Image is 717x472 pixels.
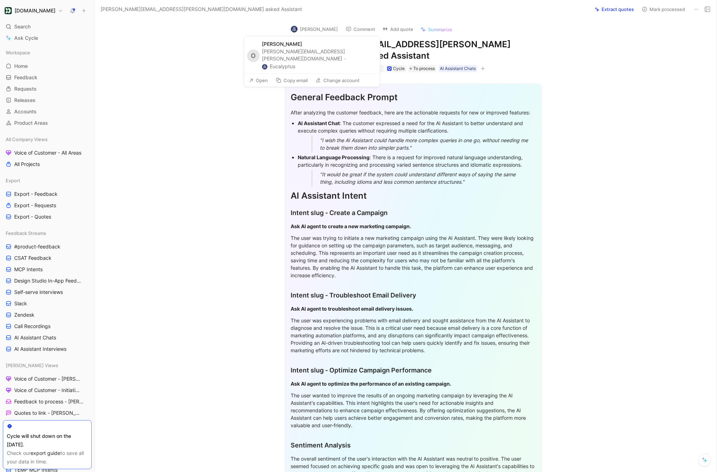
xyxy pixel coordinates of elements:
div: · [344,55,346,62]
span: Workspace [6,49,30,56]
span: Requests [14,85,37,92]
span: Quotes to link - [PERSON_NAME] [14,409,82,417]
a: Ask Cycle [3,33,92,43]
a: Quotes to link - [PERSON_NAME] [3,408,92,418]
button: Add quote [379,24,416,34]
span: AI Assistant Chats [14,334,56,341]
span: AI Assistant Interviews [14,345,66,353]
img: eucalyptusmed.com [262,64,268,70]
div: ExportExport - FeedbackExport - RequestsExport - Quotes [3,175,92,222]
a: [PERSON_NAME] - Projects [3,419,92,430]
a: Requests [3,84,92,94]
button: Summarize [417,25,455,34]
a: AI Assistant Chats [3,332,92,343]
span: Feedback Streams [6,230,46,237]
span: Feedback [14,74,37,81]
button: Mark processed [638,4,688,14]
div: The user was trying to initiate a new marketing campaign using the AI Assistant. They were likely... [291,234,536,279]
button: Copy email [273,75,311,85]
span: Accounts [14,108,37,115]
a: MCP Intents [3,264,92,275]
span: Zendesk [14,311,34,318]
div: Export [3,175,92,186]
a: Accounts [3,106,92,117]
div: Intent slug - Optimize Campaign Performance [291,365,536,375]
div: [PERSON_NAME] Views [3,360,92,371]
span: Export - Quotes [14,213,51,220]
span: CSAT Feedback [14,254,52,262]
a: Export - Feedback [3,189,92,199]
div: Check our to save all your data in time. [7,449,88,466]
div: AI Assistant Intent [291,189,536,202]
h1: [DOMAIN_NAME] [15,7,55,14]
div: The user was experiencing problems with email delivery and sought assistance from the AI Assistan... [291,317,536,354]
a: Slack [3,298,92,309]
div: Feedback Streams#product-feedbackCSAT FeedbackMCP IntentsDesign Studio In-App FeedbackSelf-serve ... [3,228,92,354]
strong: Ask AI agent to optimize the performance of an existing campaign. [291,381,451,387]
a: Zendesk [3,310,92,320]
img: Customer.io [5,7,12,14]
a: Voice of Customer - All Areas [3,147,92,158]
span: Export - Feedback [14,191,58,198]
a: export guide [31,450,60,456]
span: All Projects [14,161,40,168]
div: To process [408,65,436,72]
span: Ask Cycle [14,34,38,42]
div: General Feedback Prompt [291,91,536,104]
a: Design Studio In-App Feedback [3,275,92,286]
span: Self-serve interviews [14,289,63,296]
a: Releases [3,95,92,106]
span: MCP Intents [14,266,43,273]
strong: Natural Language Processing [298,154,370,160]
div: [PERSON_NAME][EMAIL_ADDRESS][PERSON_NAME][DOMAIN_NAME] [262,48,376,71]
div: Cycle [393,65,405,72]
button: Change account [312,75,363,85]
div: "I wish the AI Assistant could handle more complex queries in one go, without needing me to break... [320,136,531,151]
button: Comment [343,24,378,34]
span: Summarize [428,26,452,33]
button: Extract quotes [592,4,637,14]
a: Export - Quotes [3,211,92,222]
div: : The customer expressed a need for the AI Assistant to better understand and execute complex que... [298,119,536,134]
img: logo [291,26,298,33]
a: Voice of Customer - Initiatives [3,385,92,396]
span: Home [14,63,28,70]
div: Feedback Streams [3,228,92,238]
span: Product Areas [14,119,48,127]
div: "It would be great if the system could understand different ways of saying the same thing, includ... [320,171,531,186]
button: logo[PERSON_NAME] [287,24,341,34]
a: Call Recordings [3,321,92,332]
a: AI Assistant Interviews [3,344,92,354]
strong: AI Assistant Chat [298,120,340,126]
span: Voice of Customer - All Areas [14,149,81,156]
span: [PERSON_NAME] Views [6,362,58,369]
span: Search [14,22,31,31]
div: The user wanted to improve the results of an ongoing marketing campaign by leveraging the AI Assi... [291,392,536,429]
a: #product-feedback [3,241,92,252]
div: Sentiment Analysis [291,440,536,450]
span: All Company Views [6,136,48,143]
span: Export [6,177,20,184]
div: After analyzing the customer feedback, here are the actionable requests for new or improved featu... [291,109,536,116]
strong: Ask AI agent to troubleshoot email delivery issues. [291,306,413,312]
button: Eucalyptus [262,62,295,71]
button: Customer.io[DOMAIN_NAME] [3,6,65,16]
div: : There is a request for improved natural language understanding, particularly in recognizing and... [298,154,536,168]
div: AI Assistant Chats [440,65,476,72]
div: Intent slug - Create a Campaign [291,208,536,218]
span: To process [413,65,435,72]
span: Call Recordings [14,323,50,330]
span: Voice of Customer - [PERSON_NAME] [14,375,83,382]
div: All Company ViewsVoice of Customer - All AreasAll Projects [3,134,92,170]
a: All Projects [3,159,92,170]
div: All Company Views [3,134,92,145]
a: CSAT Feedback [3,253,92,263]
a: Export - Requests [3,200,92,211]
button: Open [246,75,271,85]
h1: [PERSON_NAME][EMAIL_ADDRESS][PERSON_NAME][DOMAIN_NAME] asked Assistant [290,39,536,61]
div: Search [3,21,92,32]
span: Feedback to process - [PERSON_NAME] [14,398,83,405]
a: Self-serve interviews [3,287,92,297]
div: [PERSON_NAME] [262,41,376,47]
a: Product Areas [3,118,92,128]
